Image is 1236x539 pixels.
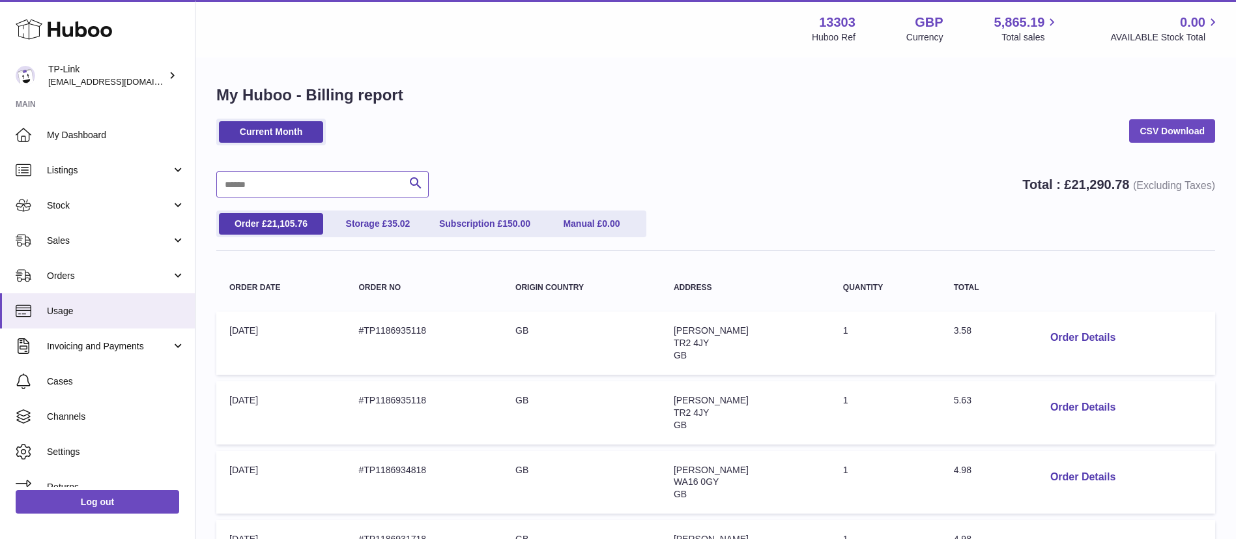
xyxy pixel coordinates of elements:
a: Manual £0.00 [539,213,644,235]
span: 21,290.78 [1071,177,1129,192]
span: 21,105.76 [267,218,308,229]
span: Usage [47,305,185,317]
td: 1 [830,451,941,514]
span: 5,865.19 [994,14,1045,31]
span: My Dashboard [47,129,185,141]
span: WA16 0GY [674,476,719,487]
td: #TP1186935118 [346,381,503,444]
a: Log out [16,490,179,514]
button: Order Details [1040,325,1126,351]
th: Quantity [830,270,941,305]
span: [PERSON_NAME] [674,465,749,475]
span: Cases [47,375,185,388]
span: 0.00 [602,218,620,229]
span: Settings [47,446,185,458]
h1: My Huboo - Billing report [216,85,1215,106]
td: #TP1186935118 [346,312,503,375]
span: Sales [47,235,171,247]
a: Order £21,105.76 [219,213,323,235]
span: 150.00 [502,218,530,229]
strong: 13303 [819,14,855,31]
span: GB [674,489,687,499]
th: Order no [346,270,503,305]
div: TP-Link [48,63,165,88]
span: Invoicing and Payments [47,340,171,353]
span: 35.02 [387,218,410,229]
span: (Excluding Taxes) [1133,180,1215,191]
span: [EMAIL_ADDRESS][DOMAIN_NAME] [48,76,192,87]
div: Huboo Ref [812,31,855,44]
td: [DATE] [216,312,346,375]
img: internalAdmin-13303@internal.huboo.com [16,66,35,85]
a: 0.00 AVAILABLE Stock Total [1110,14,1220,44]
td: GB [502,381,661,444]
td: #TP1186934818 [346,451,503,514]
span: 5.63 [954,395,971,405]
span: 4.98 [954,465,971,475]
span: Channels [47,411,185,423]
button: Order Details [1040,394,1126,421]
td: [DATE] [216,381,346,444]
span: [PERSON_NAME] [674,395,749,405]
span: 3.58 [954,325,971,336]
span: TR2 4JY [674,407,709,418]
th: Address [661,270,830,305]
a: Subscription £150.00 [433,213,537,235]
span: Listings [47,164,171,177]
td: [DATE] [216,451,346,514]
span: 0.00 [1180,14,1205,31]
span: [PERSON_NAME] [674,325,749,336]
span: GB [674,350,687,360]
td: GB [502,312,661,375]
span: AVAILABLE Stock Total [1110,31,1220,44]
a: CSV Download [1129,119,1215,143]
div: Currency [906,31,943,44]
th: Total [941,270,1027,305]
span: Returns [47,481,185,493]
td: 1 [830,381,941,444]
strong: Total : £ [1022,177,1215,192]
span: Total sales [1001,31,1059,44]
a: Storage £35.02 [326,213,430,235]
a: Current Month [219,121,323,143]
span: Stock [47,199,171,212]
span: Orders [47,270,171,282]
a: 5,865.19 Total sales [994,14,1060,44]
span: GB [674,420,687,430]
td: 1 [830,312,941,375]
th: Order Date [216,270,346,305]
button: Order Details [1040,464,1126,491]
th: Origin Country [502,270,661,305]
strong: GBP [915,14,943,31]
td: GB [502,451,661,514]
span: TR2 4JY [674,338,709,348]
